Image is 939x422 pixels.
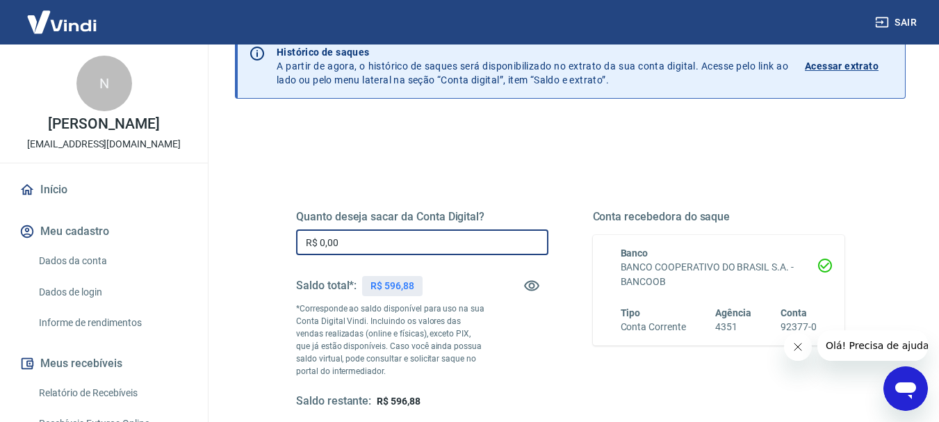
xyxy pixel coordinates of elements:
[33,379,191,407] a: Relatório de Recebíveis
[872,10,922,35] button: Sair
[8,10,117,21] span: Olá! Precisa de ajuda?
[33,278,191,307] a: Dados de login
[377,396,420,407] span: R$ 596,88
[277,45,788,87] p: A partir de agora, o histórico de saques será disponibilizado no extrato da sua conta digital. Ac...
[621,260,817,289] h6: BANCO COOPERATIVO DO BRASIL S.A. - BANCOOB
[27,137,181,152] p: [EMAIL_ADDRESS][DOMAIN_NAME]
[784,333,812,361] iframe: Fechar mensagem
[715,307,751,318] span: Agência
[715,320,751,334] h6: 4351
[296,279,357,293] h5: Saldo total*:
[883,366,928,411] iframe: Botão para abrir a janela de mensagens
[593,210,845,224] h5: Conta recebedora do saque
[296,302,485,378] p: *Corresponde ao saldo disponível para uso na sua Conta Digital Vindi. Incluindo os valores das ve...
[76,56,132,111] div: N
[296,210,548,224] h5: Quanto deseja sacar da Conta Digital?
[277,45,788,59] p: Histórico de saques
[48,117,159,131] p: [PERSON_NAME]
[17,216,191,247] button: Meu cadastro
[17,348,191,379] button: Meus recebíveis
[621,247,648,259] span: Banco
[621,320,686,334] h6: Conta Corrente
[621,307,641,318] span: Tipo
[370,279,414,293] p: R$ 596,88
[805,45,894,87] a: Acessar extrato
[817,330,928,361] iframe: Mensagem da empresa
[296,394,371,409] h5: Saldo restante:
[781,320,817,334] h6: 92377-0
[17,1,107,43] img: Vindi
[805,59,879,73] p: Acessar extrato
[33,309,191,337] a: Informe de rendimentos
[781,307,807,318] span: Conta
[17,175,191,205] a: Início
[33,247,191,275] a: Dados da conta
